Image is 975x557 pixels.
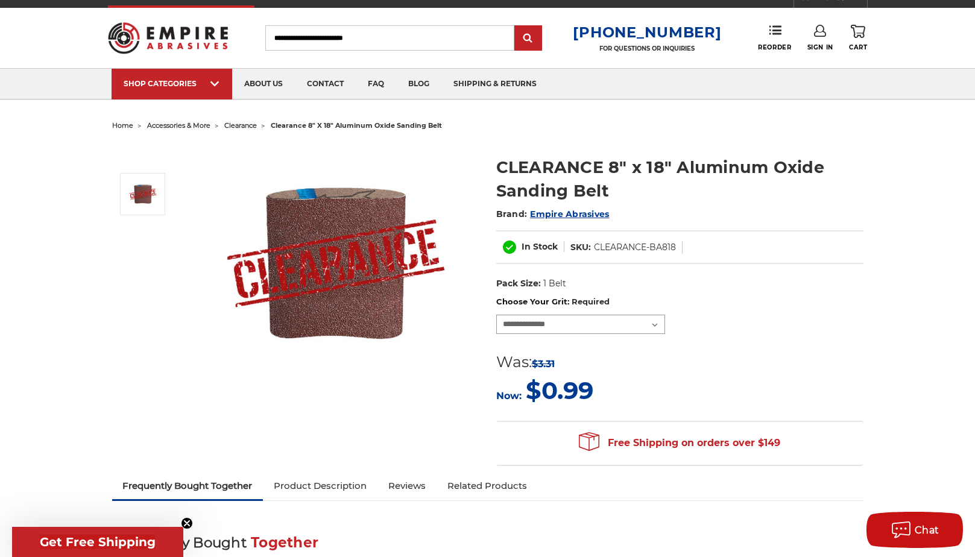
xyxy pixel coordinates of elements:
span: Cart [849,43,867,51]
a: [PHONE_NUMBER] [573,24,721,41]
a: Empire Abrasives [530,209,609,219]
a: accessories & more [147,121,210,130]
img: CLEARANCE 8" x 18" Aluminum Oxide Sanding Belt [128,179,158,209]
h1: CLEARANCE 8" x 18" Aluminum Oxide Sanding Belt [496,156,863,203]
a: home [112,121,133,130]
a: Cart [849,25,867,51]
span: Free Shipping on orders over $149 [579,431,780,455]
span: Sign In [807,43,833,51]
span: Now: [496,390,522,401]
img: CLEARANCE 8" x 18" Aluminum Oxide Sanding Belt [215,143,456,384]
span: In Stock [522,241,558,252]
a: blog [396,69,441,99]
span: Chat [915,524,939,536]
a: Reorder [758,25,791,51]
a: faq [356,69,396,99]
a: about us [232,69,295,99]
dd: 1 Belt [543,277,566,290]
a: contact [295,69,356,99]
small: Required [572,297,610,306]
a: shipping & returns [441,69,549,99]
input: Submit [516,27,540,51]
div: Was: [496,351,593,374]
dt: Pack Size: [496,277,541,290]
span: Reorder [758,43,791,51]
span: Get Free Shipping [40,535,156,549]
dt: SKU: [570,241,591,254]
a: clearance [224,121,257,130]
span: $3.31 [532,358,555,370]
dd: CLEARANCE-BA818 [594,241,676,254]
div: SHOP CATEGORIES [124,79,220,88]
label: Choose Your Grit: [496,296,863,308]
button: Close teaser [181,517,193,529]
a: Related Products [437,473,538,499]
img: Empire Abrasives [108,14,229,61]
button: Chat [866,512,963,548]
div: Get Free ShippingClose teaser [12,527,183,557]
span: Together [251,534,318,551]
span: $0.99 [526,376,593,405]
span: Brand: [496,209,528,219]
p: FOR QUESTIONS OR INQUIRIES [573,45,721,52]
a: Reviews [377,473,437,499]
a: Frequently Bought Together [112,473,263,499]
a: Product Description [263,473,377,499]
span: clearance 8" x 18" aluminum oxide sanding belt [271,121,442,130]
